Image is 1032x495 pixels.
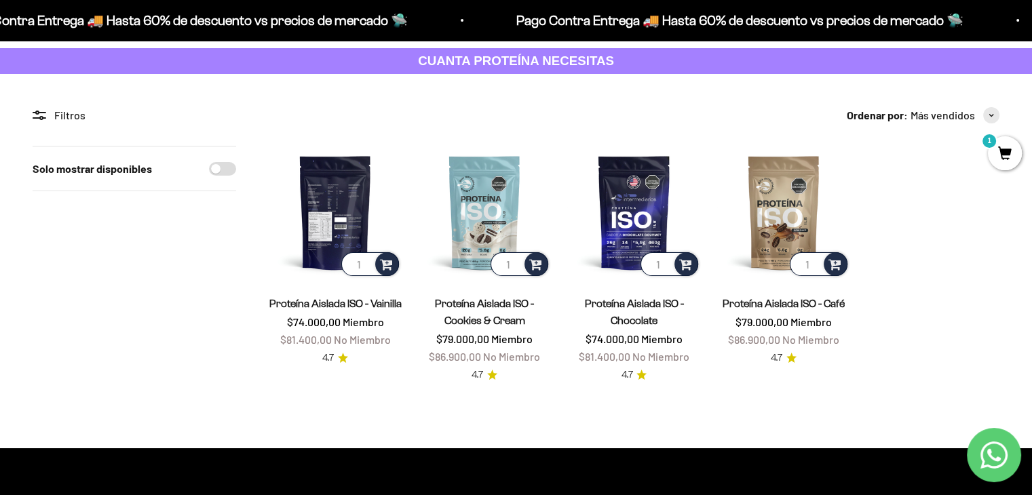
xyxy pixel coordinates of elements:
[790,315,832,328] span: Miembro
[735,315,788,328] span: $79.000,00
[514,9,961,31] p: Pago Contra Entrega 🚚 Hasta 60% de descuento vs precios de mercado 🛸
[280,333,332,346] span: $81.400,00
[988,147,1022,162] a: 1
[621,368,632,382] span: 4.7
[621,368,647,382] a: 4.74.7 de 5.0 estrellas
[483,350,540,363] span: No Miembro
[418,54,614,68] strong: CUANTA PROTEÍNA NECESITAS
[641,332,683,345] span: Miembro
[322,351,334,365] span: 4.7
[33,160,152,178] label: Solo mostrar disponibles
[586,332,639,345] span: $74.000,00
[579,350,630,363] span: $81.400,00
[911,106,975,124] span: Más vendidos
[847,106,908,124] span: Ordenar por:
[472,368,483,382] span: 4.7
[269,298,402,309] a: Proteína Aislada ISO - Vainilla
[782,333,839,346] span: No Miembro
[472,368,497,382] a: 4.74.7 de 5.0 estrellas
[33,106,236,124] div: Filtros
[771,351,797,365] a: 4.74.7 de 5.0 estrellas
[429,350,481,363] span: $86.900,00
[491,332,533,345] span: Miembro
[632,350,689,363] span: No Miembro
[343,315,384,328] span: Miembro
[911,106,999,124] button: Más vendidos
[435,298,534,326] a: Proteína Aislada ISO - Cookies & Cream
[334,333,391,346] span: No Miembro
[723,298,845,309] a: Proteína Aislada ISO - Café
[584,298,683,326] a: Proteína Aislada ISO - Chocolate
[322,351,348,365] a: 4.74.7 de 5.0 estrellas
[981,133,997,149] mark: 1
[287,315,341,328] span: $74.000,00
[436,332,489,345] span: $79.000,00
[269,146,402,279] img: Proteína Aislada ISO - Vainilla
[728,333,780,346] span: $86.900,00
[771,351,782,365] span: 4.7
